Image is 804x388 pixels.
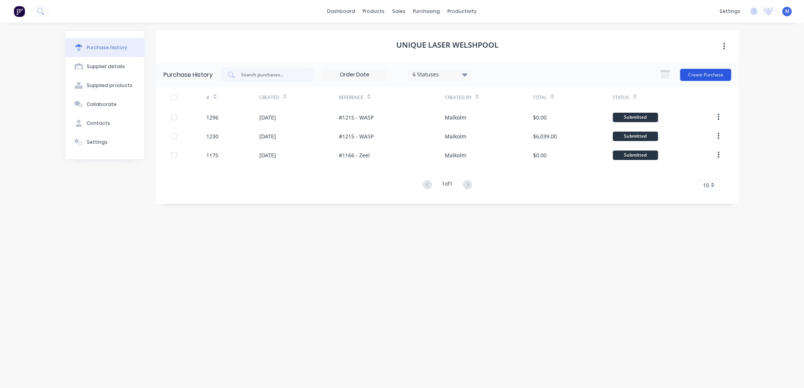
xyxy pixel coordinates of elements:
div: 6 Statuses [413,70,467,78]
h1: Unique Laser Welshpool [396,40,499,50]
div: Created [259,94,279,101]
div: Malkolm [445,113,466,121]
div: Malkolm [445,132,466,140]
button: Collaborate [65,95,144,114]
div: Submitted [613,113,658,122]
div: Supplier details [87,63,125,70]
div: #1215 - WASP [339,132,374,140]
input: Search purchases... [240,71,303,79]
div: Reference [339,94,363,101]
div: products [359,6,389,17]
div: Purchase History [164,70,213,79]
button: Supplied products [65,76,144,95]
button: Supplier details [65,57,144,76]
div: Status [613,94,629,101]
div: sales [389,6,410,17]
div: [DATE] [259,151,276,159]
div: 1230 [206,132,218,140]
div: #1166 - Zeel [339,151,370,159]
div: Purchase history [87,44,127,51]
a: dashboard [324,6,359,17]
div: purchasing [410,6,444,17]
div: $6,039.00 [533,132,557,140]
img: Factory [14,6,25,17]
div: productivity [444,6,481,17]
button: Create Purchase [680,69,731,81]
div: 1 of 1 [442,180,453,191]
div: Malkolm [445,151,466,159]
div: $0.00 [533,113,547,121]
div: Total [533,94,547,101]
button: Contacts [65,114,144,133]
div: [DATE] [259,132,276,140]
div: Supplied products [87,82,132,89]
div: settings [716,6,744,17]
div: Created By [445,94,472,101]
input: Order Date [323,69,386,81]
div: #1215 - WASP [339,113,374,121]
div: [DATE] [259,113,276,121]
div: Settings [87,139,108,146]
div: Contacts [87,120,110,127]
div: Submitted [613,132,658,141]
button: Settings [65,133,144,152]
div: 1296 [206,113,218,121]
div: Collaborate [87,101,117,108]
span: M [785,8,789,15]
div: 1175 [206,151,218,159]
div: $0.00 [533,151,547,159]
div: Submitted [613,151,658,160]
button: Purchase history [65,38,144,57]
div: # [206,94,209,101]
span: 10 [703,181,709,189]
